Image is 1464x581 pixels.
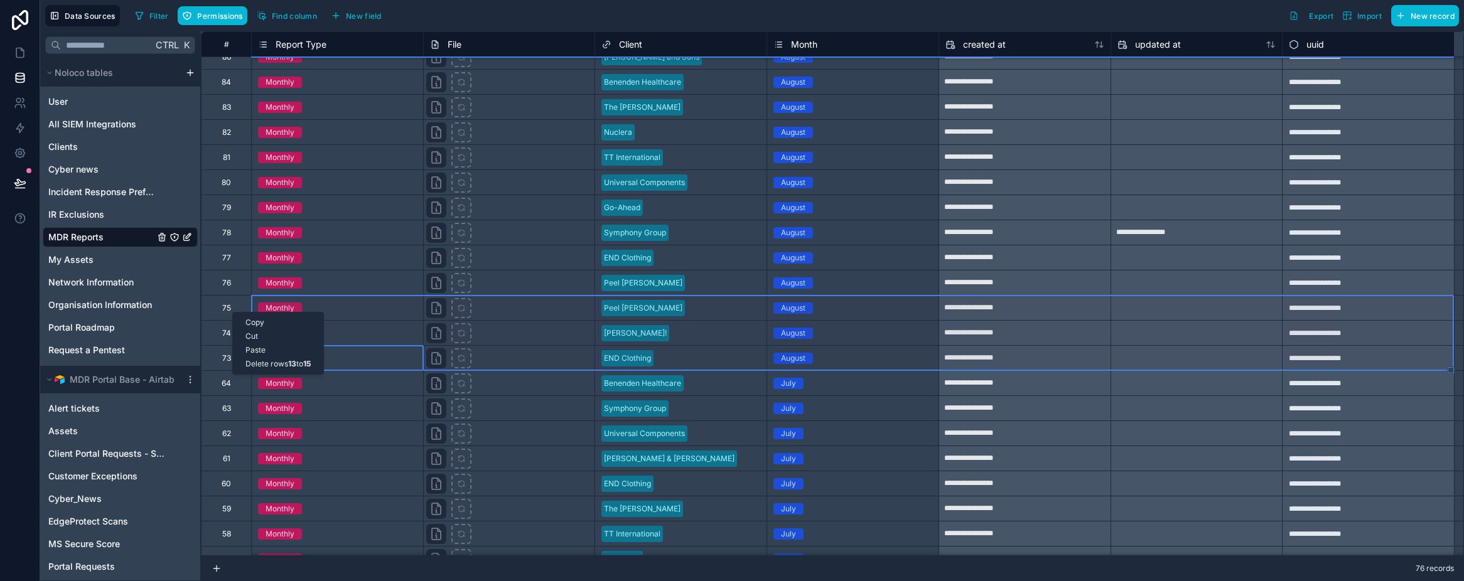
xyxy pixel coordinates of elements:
[604,51,699,63] div: [PERSON_NAME] and Sons
[791,38,817,51] span: Month
[222,253,231,263] div: 77
[781,252,805,264] div: August
[222,353,231,363] div: 73
[233,316,323,329] div: Copy
[1386,5,1459,26] a: New record
[222,504,231,514] div: 59
[781,302,805,314] div: August
[1306,38,1324,51] span: uuid
[222,127,231,137] div: 82
[1416,563,1454,573] span: 76 records
[222,102,231,112] div: 83
[266,378,294,389] div: Monthly
[1338,5,1386,26] button: Import
[604,478,651,489] div: END Clothing
[619,38,642,51] span: Client
[266,553,294,565] div: Monthly
[252,6,321,25] button: Find column
[288,359,296,368] b: 13
[781,202,805,213] div: August
[1391,5,1459,26] button: New record
[222,303,231,313] div: 75
[604,378,681,389] div: Benenden Healthcare
[233,357,323,371] div: Delete rows to
[781,403,796,414] div: July
[222,328,231,338] div: 74
[604,453,735,464] div: [PERSON_NAME] & [PERSON_NAME]
[222,203,231,213] div: 79
[781,328,805,339] div: August
[604,328,667,339] div: [PERSON_NAME]!
[604,177,685,188] div: Universal Components
[346,11,382,21] span: New field
[266,152,294,163] div: Monthly
[223,152,230,163] div: 81
[781,428,796,439] div: July
[781,503,796,514] div: July
[604,428,685,439] div: Universal Components
[45,5,120,26] button: Data Sources
[222,178,231,188] div: 80
[1309,11,1333,21] span: Export
[266,252,294,264] div: Monthly
[223,454,230,464] div: 61
[197,11,242,21] span: Permissions
[604,302,682,314] div: Peel [PERSON_NAME]
[781,177,805,188] div: August
[266,478,294,489] div: Monthly
[781,152,805,163] div: August
[266,177,294,188] div: Monthly
[604,277,682,289] div: Peel [PERSON_NAME]
[781,453,796,464] div: July
[781,127,805,138] div: August
[222,278,231,288] div: 76
[266,528,294,540] div: Monthly
[222,228,231,238] div: 78
[781,528,796,540] div: July
[604,528,660,540] div: TT International
[1284,5,1338,26] button: Export
[604,553,640,565] div: Go-Ahead
[222,403,231,413] div: 63
[233,343,323,357] div: Paste
[182,41,191,50] span: K
[222,554,231,564] div: 57
[222,378,231,388] div: 64
[781,378,796,389] div: July
[1135,38,1181,51] span: updated at
[781,553,796,565] div: July
[222,52,231,62] div: 86
[781,51,805,63] div: August
[604,353,651,364] div: END Clothing
[1357,11,1382,21] span: Import
[222,77,231,87] div: 84
[781,102,805,113] div: August
[222,429,231,439] div: 62
[149,11,169,21] span: Filter
[604,202,640,213] div: Go-Ahead
[604,227,666,238] div: Symphony Group
[266,277,294,289] div: Monthly
[266,127,294,138] div: Monthly
[781,353,805,364] div: August
[604,127,632,138] div: Nuclera
[266,51,294,63] div: Monthly
[178,6,247,25] button: Permissions
[781,478,796,489] div: July
[154,37,180,53] span: Ctrl
[266,302,294,314] div: Monthly
[272,11,317,21] span: Find column
[604,252,651,264] div: END Clothing
[604,403,666,414] div: Symphony Group
[963,38,1006,51] span: created at
[448,38,461,51] span: File
[604,152,660,163] div: TT International
[604,102,681,113] div: The [PERSON_NAME]
[266,503,294,514] div: Monthly
[233,329,323,343] div: Cut
[266,102,294,113] div: Monthly
[65,11,116,21] span: Data Sources
[781,277,805,289] div: August
[326,6,386,25] button: New field
[266,77,294,88] div: Monthly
